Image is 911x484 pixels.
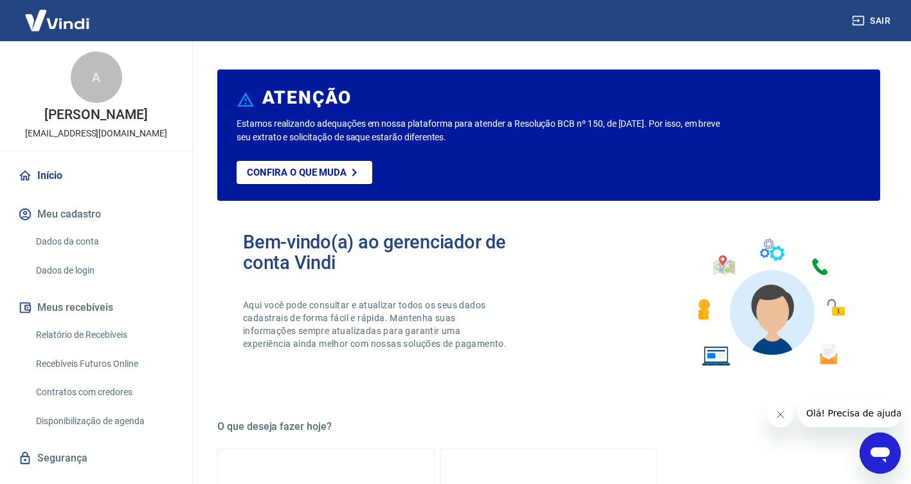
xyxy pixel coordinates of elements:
h6: ATENÇÃO [262,91,352,104]
button: Meus recebíveis [15,293,177,322]
a: Início [15,162,177,190]
a: Contratos com credores [31,379,177,405]
iframe: Botão para abrir a janela de mensagens [860,433,901,474]
button: Meu cadastro [15,200,177,228]
a: Dados de login [31,257,177,284]
a: Confira o que muda [237,161,372,184]
p: Aqui você pode consultar e atualizar todos os seus dados cadastrais de forma fácil e rápida. Mant... [243,299,509,350]
p: Confira o que muda [247,167,347,178]
img: Imagem de um avatar masculino com diversos icones exemplificando as funcionalidades do gerenciado... [686,232,854,374]
iframe: Fechar mensagem [768,402,793,427]
span: Olá! Precisa de ajuda? [8,9,108,19]
p: Estamos realizando adequações em nossa plataforma para atender a Resolução BCB nº 150, de [DATE].... [237,117,736,144]
a: Disponibilização de agenda [31,408,177,434]
img: Vindi [15,1,99,40]
h2: Bem-vindo(a) ao gerenciador de conta Vindi [243,232,549,273]
a: Relatório de Recebíveis [31,322,177,348]
iframe: Mensagem da empresa [798,399,901,427]
h5: O que deseja fazer hoje? [217,420,880,433]
div: A [71,51,122,103]
a: Recebíveis Futuros Online [31,351,177,377]
a: Segurança [15,444,177,472]
button: Sair [849,9,896,33]
a: Dados da conta [31,228,177,255]
p: [EMAIL_ADDRESS][DOMAIN_NAME] [25,127,167,140]
p: [PERSON_NAME] [44,108,147,122]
